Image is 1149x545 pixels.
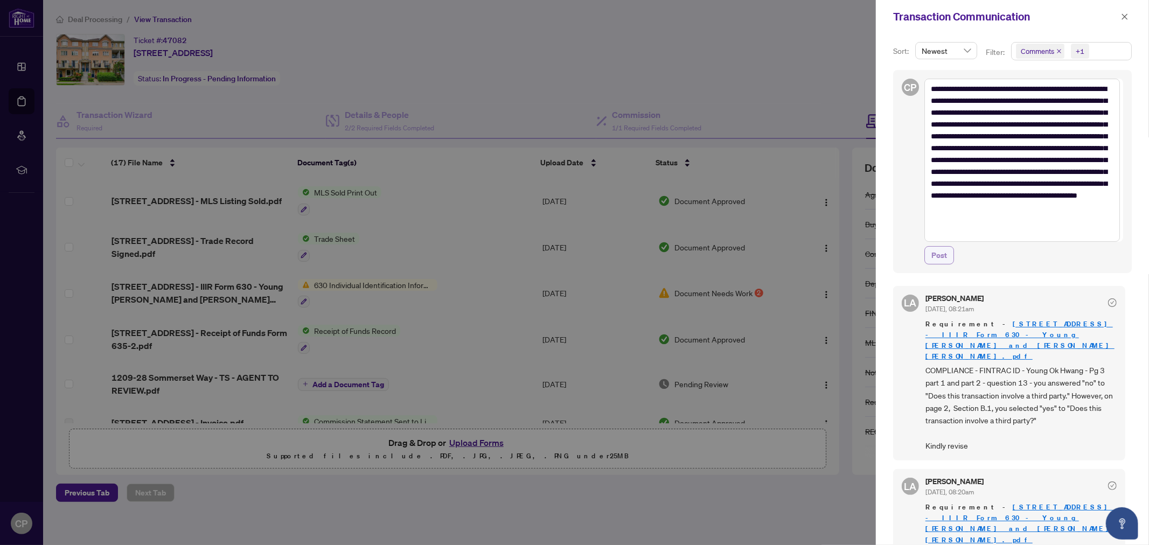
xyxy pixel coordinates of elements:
[925,478,984,485] h5: [PERSON_NAME]
[925,488,974,496] span: [DATE], 08:20am
[925,319,1115,361] a: [STREET_ADDRESS] - IIIR Form 630 - Young [PERSON_NAME] and [PERSON_NAME] [PERSON_NAME].pdf
[925,319,1117,362] span: Requirement -
[925,502,1115,544] a: [STREET_ADDRESS] - IIIR Form 630 - Young [PERSON_NAME] and [PERSON_NAME] [PERSON_NAME].pdf
[1108,481,1117,490] span: check-circle
[904,295,917,310] span: LA
[893,45,911,57] p: Sort:
[1021,46,1054,57] span: Comments
[986,46,1006,58] p: Filter:
[1121,13,1129,20] span: close
[922,43,971,59] span: Newest
[925,295,984,302] h5: [PERSON_NAME]
[1108,298,1117,307] span: check-circle
[925,305,974,313] span: [DATE], 08:21am
[931,247,947,264] span: Post
[893,9,1118,25] div: Transaction Communication
[925,502,1117,545] span: Requirement -
[924,246,954,264] button: Post
[1076,46,1084,57] div: +1
[1056,48,1062,54] span: close
[904,80,917,95] span: CP
[925,364,1117,452] span: COMPLIANCE - FINTRAC ID - Young Ok Hwang - Pg 3 part 1 and part 2 - question 13 - you answered "n...
[1016,44,1064,59] span: Comments
[904,479,917,494] span: LA
[1106,507,1138,540] button: Open asap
